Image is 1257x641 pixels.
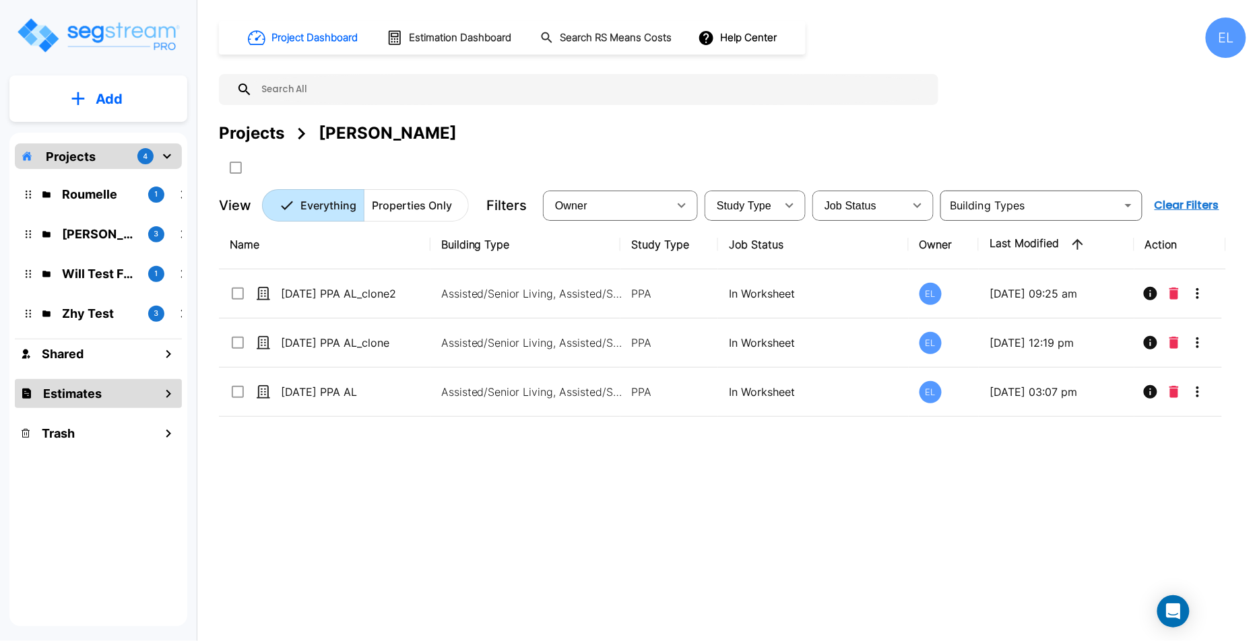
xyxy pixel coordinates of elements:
button: Everything [262,189,364,222]
p: Will Test Folder [62,265,137,283]
div: Open Intercom Messenger [1157,595,1190,628]
span: Study Type [717,200,771,211]
button: More-Options [1184,329,1211,356]
p: Assisted/Senior Living, Assisted/Senior Living Site [441,335,623,351]
p: Properties Only [372,197,452,213]
p: [DATE] PPA AL [281,384,416,400]
th: Owner [909,220,979,269]
p: 4 [143,151,148,162]
p: In Worksheet [729,335,897,351]
span: Job Status [825,200,876,211]
p: Zhy Test [62,304,137,323]
p: [DATE] PPA AL_clone2 [281,285,416,302]
button: Delete [1164,378,1184,405]
button: More-Options [1184,280,1211,307]
p: Roumelle [62,185,137,203]
p: [DATE] 12:19 pm [990,335,1123,351]
div: EL [920,381,942,403]
button: Delete [1164,329,1184,356]
input: Search All [253,74,932,105]
button: Properties Only [364,189,469,222]
p: PPA [631,335,707,351]
button: Clear Filters [1149,192,1225,219]
button: Search RS Means Costs [535,25,679,51]
button: Info [1137,280,1164,307]
th: Study Type [620,220,718,269]
p: Assisted/Senior Living, Assisted/Senior Living Site [441,285,623,302]
div: EL [1206,18,1246,58]
p: Assisted/Senior Living, Assisted/Senior Living Site [441,384,623,400]
button: Project Dashboard [243,23,365,53]
button: Delete [1164,280,1184,307]
p: [DATE] 09:25 am [990,285,1123,302]
div: Projects [219,121,284,145]
p: [DATE] 03:07 pm [990,384,1123,400]
button: Estimation Dashboard [381,24,519,52]
p: In Worksheet [729,384,897,400]
h1: Shared [42,345,84,363]
h1: Search RS Means Costs [560,30,672,46]
h1: Estimates [43,384,102,403]
p: Projects [46,147,96,166]
span: Owner [555,200,587,211]
p: PPA [631,384,707,400]
div: Select [815,187,904,224]
input: Building Types [944,196,1116,215]
div: Select [546,187,668,224]
th: Building Type [430,220,620,269]
p: 1 [155,189,158,200]
p: 1 [155,268,158,279]
div: EL [920,283,942,305]
div: Select [707,187,776,224]
button: SelectAll [222,154,249,181]
p: 3 [154,228,159,240]
button: Add [9,79,187,119]
p: Add [96,89,123,109]
button: Info [1137,378,1164,405]
button: Open [1119,196,1138,215]
p: 3 [154,308,159,319]
img: Logo [15,16,181,55]
h1: Project Dashboard [271,30,358,46]
p: [DATE] PPA AL_clone [281,335,416,351]
th: Action [1134,220,1226,269]
div: EL [920,332,942,354]
p: In Worksheet [729,285,897,302]
button: Info [1137,329,1164,356]
p: Filters [486,195,527,215]
p: PPA [631,285,707,302]
h1: Trash [42,424,75,442]
div: Platform [262,189,469,222]
p: QA Emmanuel [62,225,137,243]
p: Everything [300,197,356,213]
h1: Estimation Dashboard [409,30,511,46]
th: Last Modified [979,220,1134,269]
th: Name [219,220,430,269]
p: View [219,195,251,215]
button: More-Options [1184,378,1211,405]
button: Help Center [695,25,782,50]
div: [PERSON_NAME] [319,121,457,145]
th: Job Status [718,220,908,269]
